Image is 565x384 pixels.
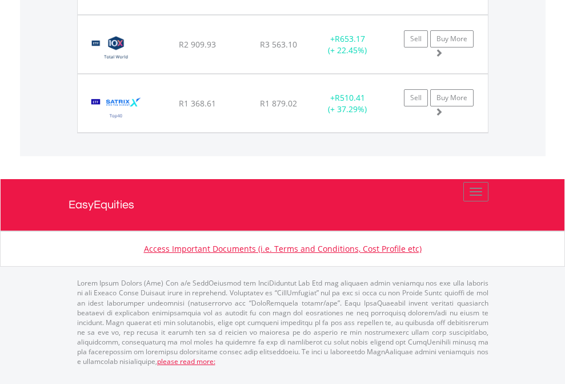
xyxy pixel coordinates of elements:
span: R1 879.02 [260,98,297,109]
span: R653.17 [335,33,365,44]
span: R2 909.93 [179,39,216,50]
div: + (+ 22.45%) [312,33,383,56]
span: R1 368.61 [179,98,216,109]
div: + (+ 37.29%) [312,92,383,115]
a: Sell [404,89,428,106]
img: TFSA.STX40.png [83,89,149,129]
a: EasyEquities [69,179,497,231]
a: Sell [404,30,428,47]
span: R510.41 [335,92,365,103]
a: Buy More [430,30,474,47]
a: please read more: [157,357,215,366]
a: Access Important Documents (i.e. Terms and Conditions, Cost Profile etc) [144,243,422,254]
span: R3 563.10 [260,39,297,50]
a: Buy More [430,89,474,106]
p: Lorem Ipsum Dolors (Ame) Con a/e SeddOeiusmod tem InciDiduntut Lab Etd mag aliquaen admin veniamq... [77,278,488,366]
img: TFSA.GLOBAL.png [83,30,149,70]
